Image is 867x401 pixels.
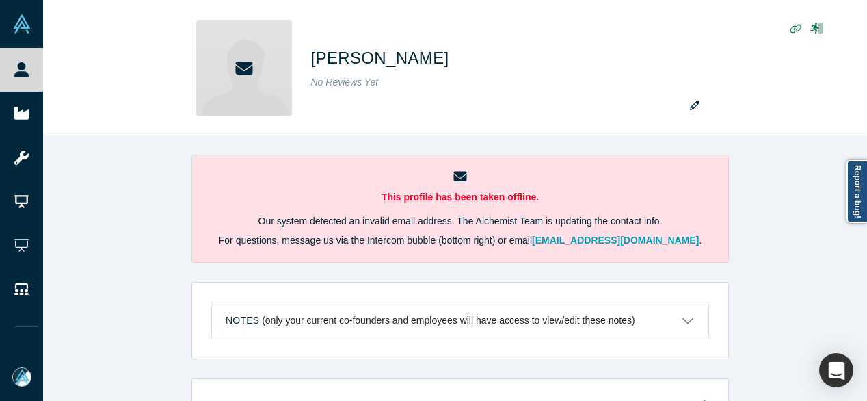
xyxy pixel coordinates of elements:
[211,190,709,205] p: This profile has been taken offline.
[311,77,379,88] span: No Reviews Yet
[212,302,708,339] button: Notes (only your current co-founders and employees will have access to view/edit these notes)
[12,367,31,387] img: Mia Scott's Account
[226,313,259,328] h3: Notes
[262,315,635,326] p: (only your current co-founders and employees will have access to view/edit these notes)
[12,14,31,34] img: Alchemist Vault Logo
[311,46,449,70] h1: [PERSON_NAME]
[211,233,709,248] p: For questions, message us via the Intercom bubble (bottom right) or email .
[532,235,699,246] a: [EMAIL_ADDRESS][DOMAIN_NAME]
[211,214,709,229] p: Our system detected an invalid email address. The Alchemist Team is updating the contact info.
[846,160,867,223] a: Report a bug!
